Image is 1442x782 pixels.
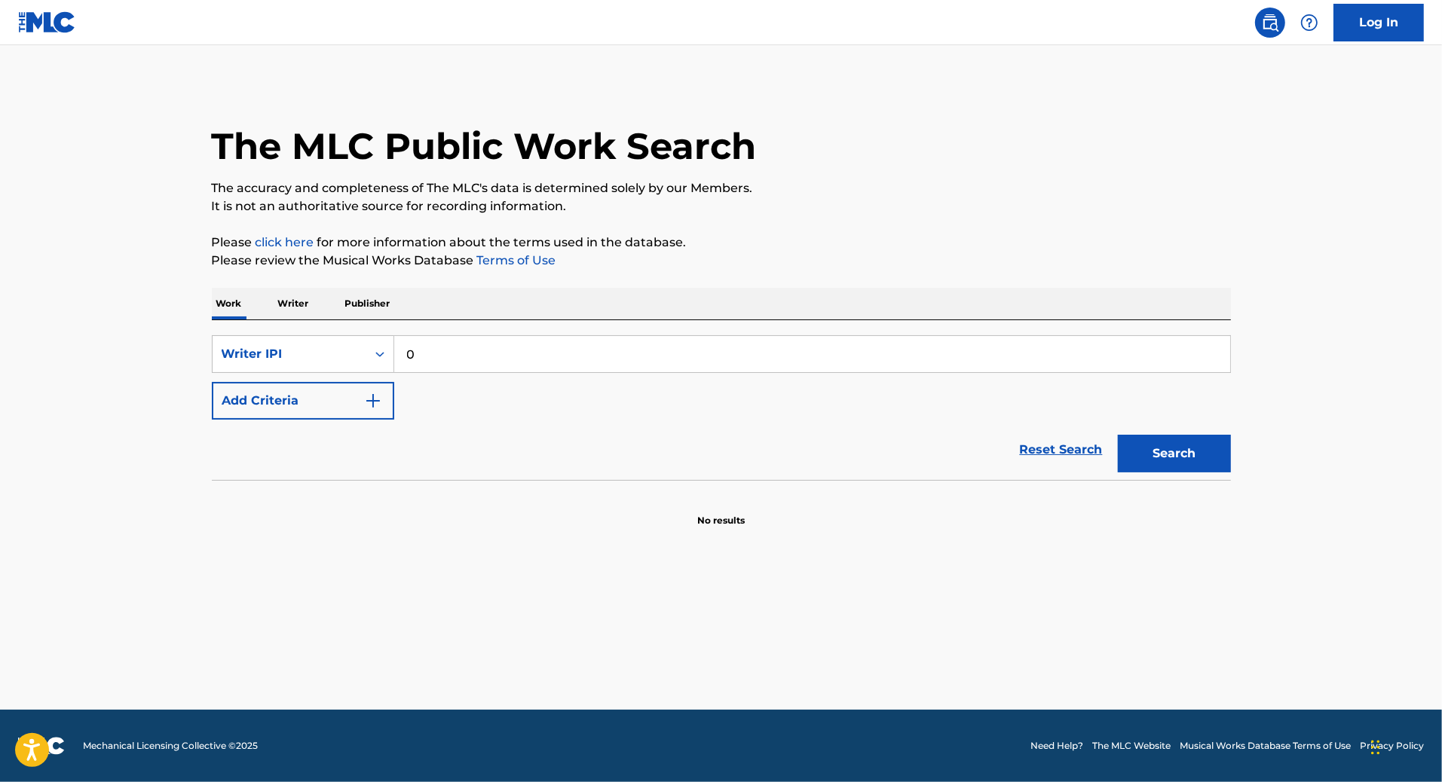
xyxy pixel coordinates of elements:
img: 9d2ae6d4665cec9f34b9.svg [364,392,382,410]
form: Search Form [212,335,1231,480]
a: Public Search [1255,8,1285,38]
p: Publisher [341,288,395,319]
img: search [1261,14,1279,32]
img: help [1300,14,1318,32]
p: Please review the Musical Works Database [212,252,1231,270]
a: Privacy Policy [1360,739,1424,753]
a: Log In [1333,4,1424,41]
button: Search [1118,435,1231,472]
p: No results [697,496,745,527]
a: Need Help? [1030,739,1083,753]
button: Add Criteria [212,382,394,420]
a: Musical Works Database Terms of Use [1180,739,1351,753]
p: It is not an authoritative source for recording information. [212,197,1231,215]
p: Please for more information about the terms used in the database. [212,234,1231,252]
p: The accuracy and completeness of The MLC's data is determined solely by our Members. [212,179,1231,197]
img: MLC Logo [18,11,76,33]
a: Terms of Use [474,253,556,267]
a: Reset Search [1012,433,1110,466]
h1: The MLC Public Work Search [212,124,757,169]
div: Help [1294,8,1324,38]
a: The MLC Website [1092,739,1171,753]
img: logo [18,737,65,755]
div: Writer IPI [222,345,357,363]
span: Mechanical Licensing Collective © 2025 [83,739,258,753]
iframe: Chat Widget [1367,710,1442,782]
p: Writer [274,288,314,319]
a: click here [256,235,314,249]
div: Drag [1371,725,1380,770]
p: Work [212,288,246,319]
